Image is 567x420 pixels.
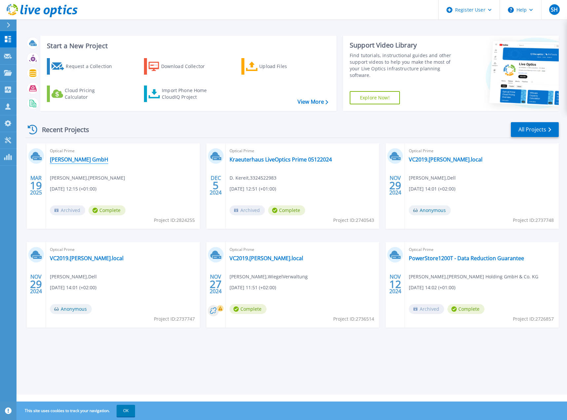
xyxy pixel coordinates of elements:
div: NOV 2024 [389,173,402,197]
div: NOV 2024 [30,272,42,296]
a: View More [298,99,328,105]
span: Project ID: 2824255 [154,217,195,224]
span: [DATE] 14:01 (+02:00) [50,284,96,291]
div: Recent Projects [25,122,98,138]
div: Import Phone Home CloudIQ Project [162,87,213,100]
span: 5 [213,183,219,188]
span: This site uses cookies to track your navigation. [18,405,135,417]
a: Request a Collection [47,58,121,75]
span: Project ID: 2736514 [333,315,374,323]
span: [PERSON_NAME] , Dell [409,174,456,182]
a: Kraeuterhaus LiveOptics Prime 05122024 [230,156,332,163]
div: Download Collector [161,60,214,73]
a: Upload Files [241,58,315,75]
a: [PERSON_NAME] GmbH [50,156,108,163]
span: [DATE] 14:01 (+02:00) [409,185,455,192]
span: Complete [89,205,125,215]
span: Complete [268,205,305,215]
span: 12 [389,281,401,287]
a: All Projects [511,122,559,137]
span: Project ID: 2740543 [333,217,374,224]
span: D. Kereit , 3324522983 [230,174,276,182]
span: Project ID: 2737748 [513,217,554,224]
span: Anonymous [409,205,451,215]
span: 27 [210,281,222,287]
span: Anonymous [50,304,92,314]
a: Download Collector [144,58,218,75]
span: 29 [389,183,401,188]
div: NOV 2024 [389,272,402,296]
span: Project ID: 2737747 [154,315,195,323]
div: Cloud Pricing Calculator [65,87,118,100]
h3: Start a New Project [47,42,328,50]
span: Archived [409,304,444,314]
div: NOV 2024 [209,272,222,296]
span: Archived [50,205,85,215]
span: [DATE] 14:02 (+01:00) [409,284,455,291]
span: Complete [230,304,266,314]
span: 29 [30,281,42,287]
span: Project ID: 2726857 [513,315,554,323]
span: [DATE] 12:51 (+01:00) [230,185,276,192]
a: Cloud Pricing Calculator [47,86,121,102]
span: Optical Prime [409,246,555,253]
div: Support Video Library [350,41,459,50]
a: VC2019.[PERSON_NAME].local [50,255,124,262]
span: [DATE] 11:51 (+02:00) [230,284,276,291]
span: Optical Prime [50,246,196,253]
span: [DATE] 12:15 (+01:00) [50,185,96,192]
div: Find tutorials, instructional guides and other support videos to help you make the most of your L... [350,52,459,79]
div: Request a Collection [66,60,119,73]
div: MAR 2025 [30,173,42,197]
span: [PERSON_NAME] , WiegelVerwaltung [230,273,308,280]
span: Optical Prime [230,246,375,253]
span: Optical Prime [409,147,555,155]
span: Complete [447,304,484,314]
span: Optical Prime [230,147,375,155]
span: [PERSON_NAME] , [PERSON_NAME] Holding GmbH & Co. KG [409,273,538,280]
span: SH [551,7,558,12]
span: [PERSON_NAME] , Dell [50,273,97,280]
button: OK [117,405,135,417]
span: [PERSON_NAME] , [PERSON_NAME] [50,174,125,182]
span: Optical Prime [50,147,196,155]
a: VC2019.[PERSON_NAME].local [409,156,482,163]
span: Archived [230,205,265,215]
a: VC2019.[PERSON_NAME].local [230,255,303,262]
a: Explore Now! [350,91,400,104]
a: PowerStore1200T - Data Reduction Guarantee [409,255,524,262]
div: DEC 2024 [209,173,222,197]
div: Upload Files [259,60,312,73]
span: 19 [30,183,42,188]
